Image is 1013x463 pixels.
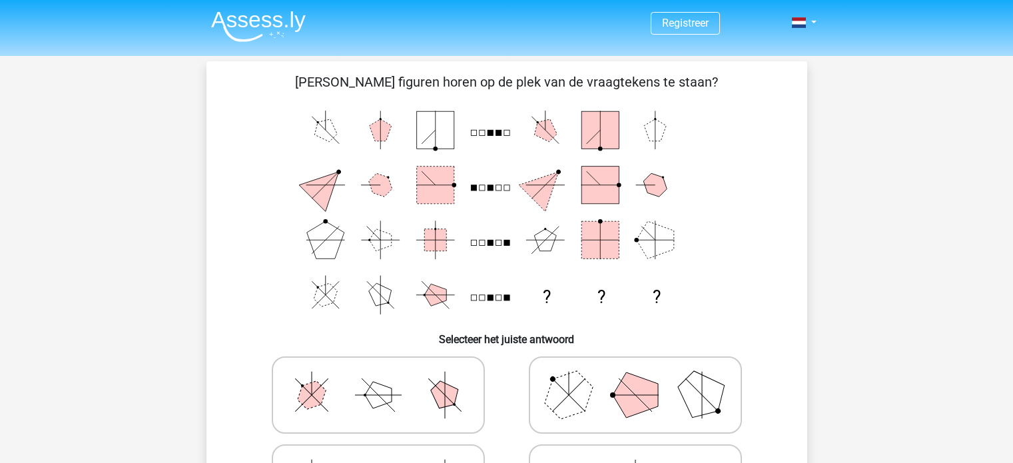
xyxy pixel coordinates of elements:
text: ? [652,287,660,307]
h6: Selecteer het juiste antwoord [228,322,786,346]
a: Registreer [662,17,709,29]
text: ? [597,287,605,307]
p: [PERSON_NAME] figuren horen op de plek van de vraagtekens te staan? [228,72,786,92]
text: ? [542,287,550,307]
img: Assessly [211,11,306,42]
